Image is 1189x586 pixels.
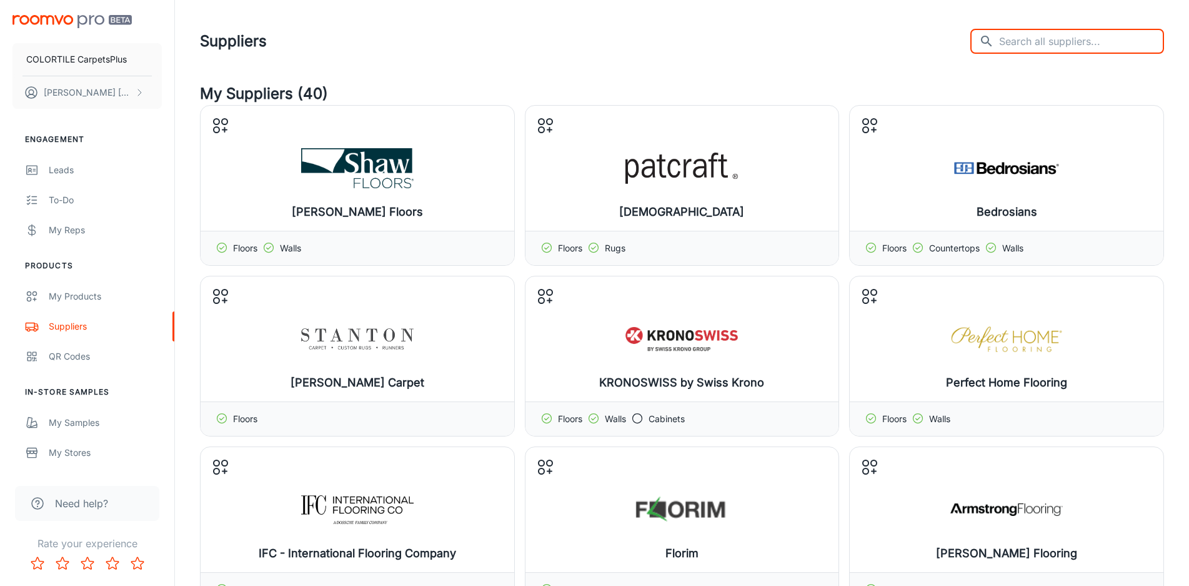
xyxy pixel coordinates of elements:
p: Rugs [605,241,625,255]
p: Floors [882,412,907,426]
div: My Products [49,290,162,303]
div: My Reps [49,223,162,237]
p: Walls [929,412,950,426]
div: Leads [49,163,162,177]
div: My Stores [49,446,162,460]
p: Cabinets [649,412,685,426]
button: Rate 5 star [125,551,150,576]
button: COLORTILE CarpetsPlus [12,43,162,76]
p: Walls [1002,241,1023,255]
h4: My Suppliers (40) [200,83,1164,105]
div: QR Codes [49,350,162,363]
p: Floors [233,241,257,255]
p: Walls [605,412,626,426]
div: My Samples [49,416,162,430]
button: Rate 1 star [25,551,50,576]
button: Rate 2 star [50,551,75,576]
span: Need help? [55,496,108,511]
p: COLORTILE CarpetsPlus [26,53,127,66]
div: To-do [49,193,162,207]
p: Floors [882,241,907,255]
button: Rate 4 star [100,551,125,576]
p: Countertops [929,241,980,255]
p: Floors [233,412,257,426]
div: Suppliers [49,320,162,333]
p: Floors [558,241,582,255]
h1: Suppliers [200,30,267,53]
p: Rate your experience [10,536,164,551]
p: Floors [558,412,582,426]
p: [PERSON_NAME] [PERSON_NAME] [44,86,132,99]
button: [PERSON_NAME] [PERSON_NAME] [12,76,162,109]
img: Roomvo PRO Beta [12,15,132,28]
p: Walls [280,241,301,255]
input: Search all suppliers... [999,29,1164,54]
button: Rate 3 star [75,551,100,576]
